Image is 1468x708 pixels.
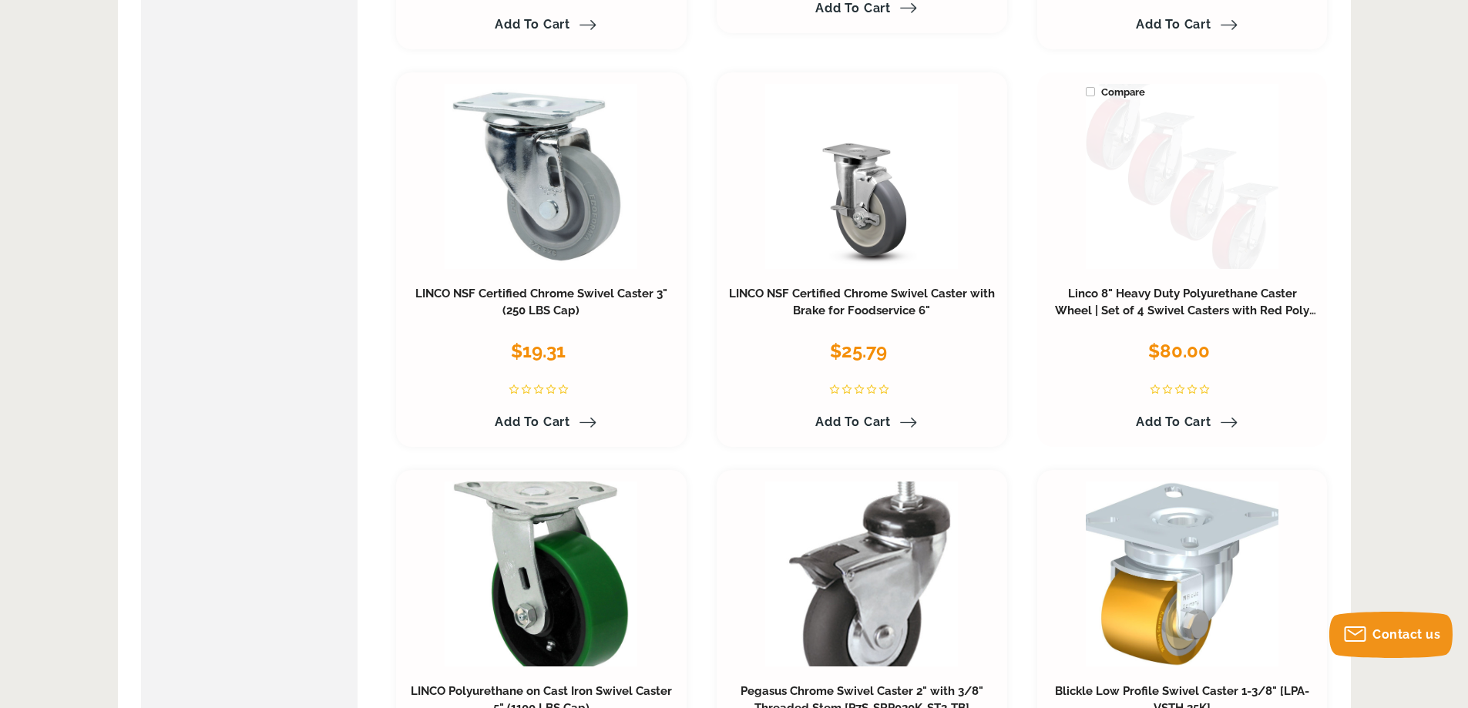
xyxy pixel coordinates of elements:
span: Add to Cart [815,414,891,429]
a: LINCO NSF Certified Chrome Swivel Caster 3" (250 LBS Cap) [415,287,667,317]
span: $19.31 [511,340,566,362]
button: Contact us [1329,612,1453,658]
span: Add to Cart [1136,414,1211,429]
span: $80.00 [1148,340,1210,362]
a: Add to Cart [485,409,596,435]
a: LINCO NSF Certified Chrome Swivel Caster with Brake for Foodservice 6" [729,287,995,317]
span: Compare [1086,84,1145,101]
a: Add to Cart [1127,12,1238,38]
span: $25.79 [830,340,887,362]
span: Add to Cart [495,414,570,429]
a: Add to Cart [806,409,917,435]
span: Add to Cart [1136,17,1211,32]
span: Contact us [1372,627,1440,642]
a: Linco 8" Heavy Duty Polyurethane Caster Wheel | Set of 4 Swivel Casters with Red Poly on Cast Iro... [1055,287,1316,334]
a: Add to Cart [485,12,596,38]
span: Add to Cart [495,17,570,32]
a: Add to Cart [1127,409,1238,435]
span: Add to Cart [815,1,891,15]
